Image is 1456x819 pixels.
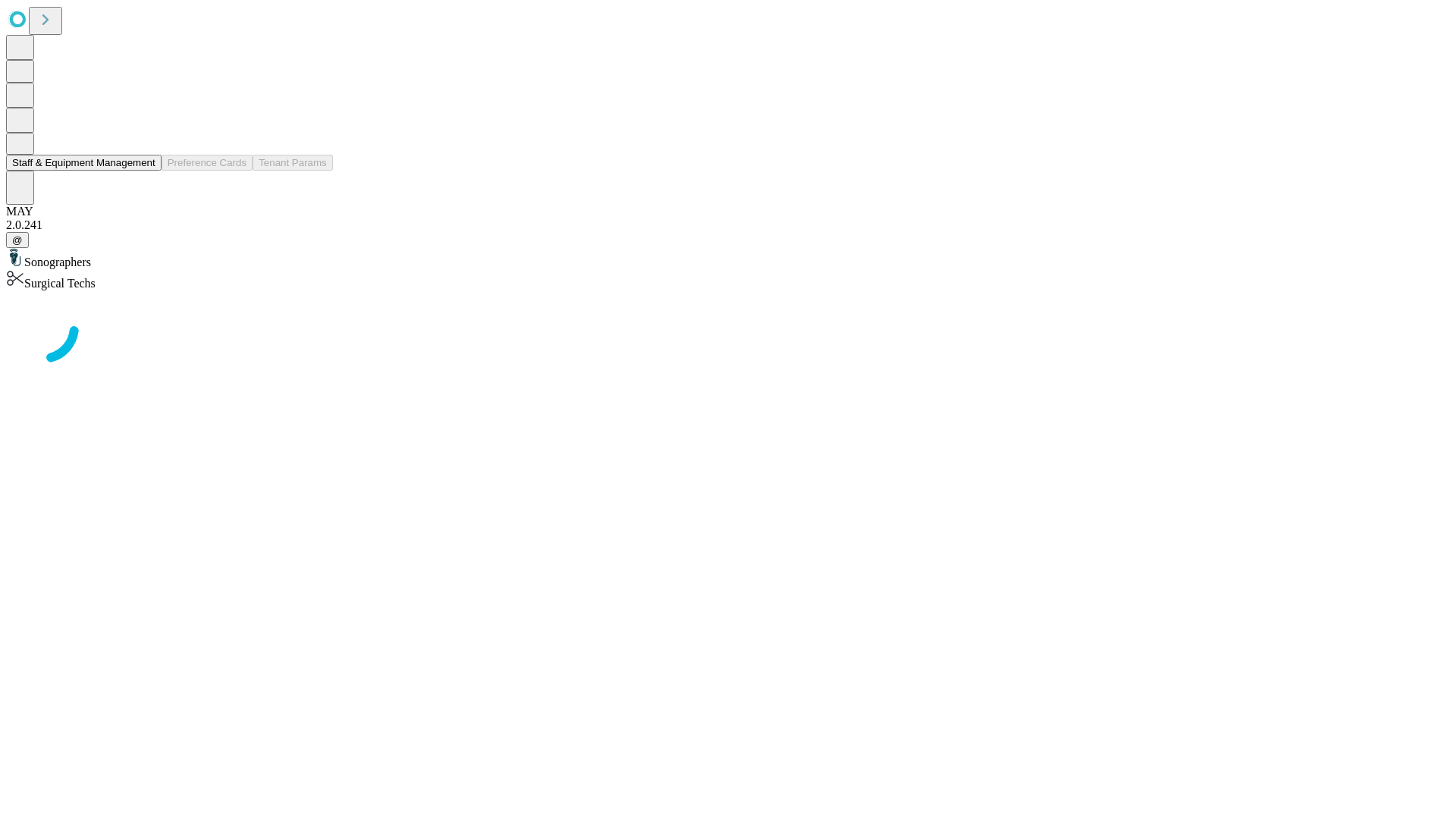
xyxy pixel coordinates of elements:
[6,248,1450,269] div: Sonographers
[6,232,29,248] button: @
[253,155,333,171] button: Tenant Params
[6,218,1450,232] div: 2.0.241
[12,234,23,246] span: @
[6,205,1450,218] div: MAY
[162,155,253,171] button: Preference Cards
[6,155,162,171] button: Staff & Equipment Management
[6,269,1450,290] div: Surgical Techs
